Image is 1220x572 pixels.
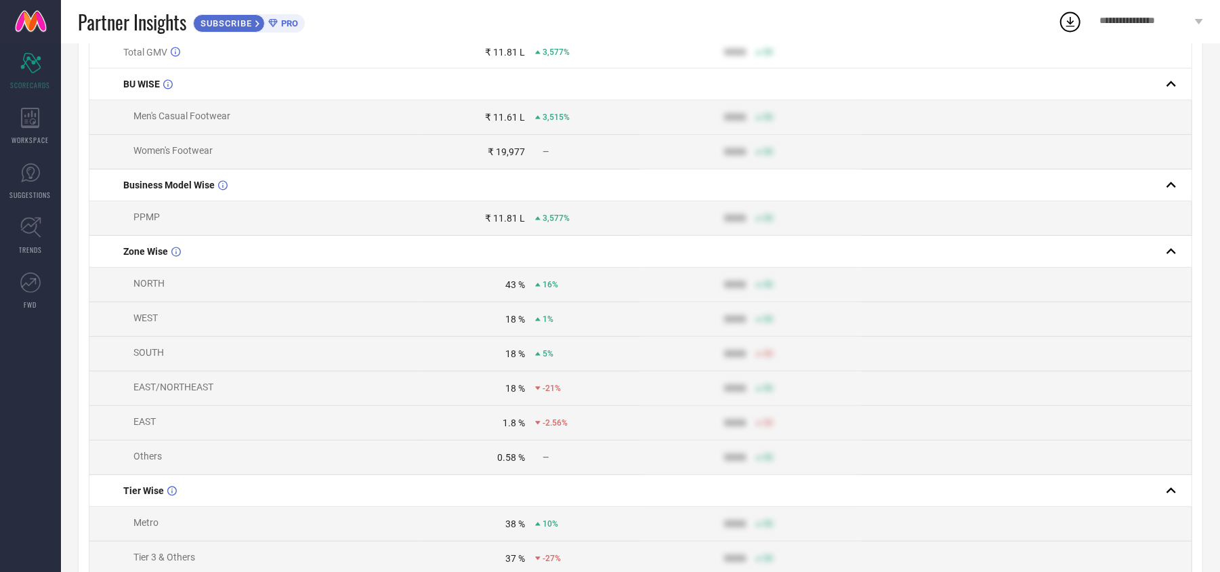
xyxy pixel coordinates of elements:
[543,453,549,462] span: —
[488,146,525,157] div: ₹ 19,977
[724,112,746,123] div: 9999
[24,300,37,310] span: FWD
[505,314,525,325] div: 18 %
[503,417,525,428] div: 1.8 %
[10,190,51,200] span: SUGGESTIONS
[724,47,746,58] div: 9999
[763,314,773,324] span: 50
[763,384,773,393] span: 50
[724,314,746,325] div: 9999
[133,517,159,528] span: Metro
[485,47,525,58] div: ₹ 11.81 L
[724,452,746,463] div: 9999
[724,146,746,157] div: 9999
[133,451,162,462] span: Others
[543,147,549,157] span: —
[543,213,570,223] span: 3,577%
[724,213,746,224] div: 9999
[763,213,773,223] span: 50
[543,519,558,529] span: 10%
[497,452,525,463] div: 0.58 %
[543,418,568,428] span: -2.56%
[724,348,746,359] div: 9999
[543,554,561,563] span: -27%
[763,554,773,563] span: 50
[543,47,570,57] span: 3,577%
[123,246,168,257] span: Zone Wise
[724,417,746,428] div: 9999
[12,135,49,145] span: WORKSPACE
[133,211,160,222] span: PPMP
[543,384,561,393] span: -21%
[133,312,158,323] span: WEST
[278,18,298,28] span: PRO
[133,416,156,427] span: EAST
[505,348,525,359] div: 18 %
[505,383,525,394] div: 18 %
[543,113,570,122] span: 3,515%
[123,180,215,190] span: Business Model Wise
[123,47,167,58] span: Total GMV
[19,245,42,255] span: TRENDS
[485,213,525,224] div: ₹ 11.81 L
[123,485,164,496] span: Tier Wise
[133,552,195,563] span: Tier 3 & Others
[763,349,773,359] span: 50
[763,519,773,529] span: 50
[193,11,305,33] a: SUBSCRIBEPRO
[763,147,773,157] span: 50
[133,278,165,289] span: NORTH
[763,113,773,122] span: 50
[133,382,213,392] span: EAST/NORTHEAST
[133,347,164,358] span: SOUTH
[763,453,773,462] span: 50
[763,280,773,289] span: 50
[543,314,553,324] span: 1%
[11,80,51,90] span: SCORECARDS
[724,279,746,290] div: 9999
[724,383,746,394] div: 9999
[724,553,746,564] div: 9999
[133,145,213,156] span: Women's Footwear
[505,518,525,529] div: 38 %
[485,112,525,123] div: ₹ 11.61 L
[78,8,186,36] span: Partner Insights
[505,553,525,564] div: 37 %
[763,47,773,57] span: 50
[543,280,558,289] span: 16%
[763,418,773,428] span: 50
[133,110,230,121] span: Men's Casual Footwear
[194,18,255,28] span: SUBSCRIBE
[724,518,746,529] div: 9999
[543,349,553,359] span: 5%
[505,279,525,290] div: 43 %
[123,79,160,89] span: BU WISE
[1058,9,1082,34] div: Open download list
